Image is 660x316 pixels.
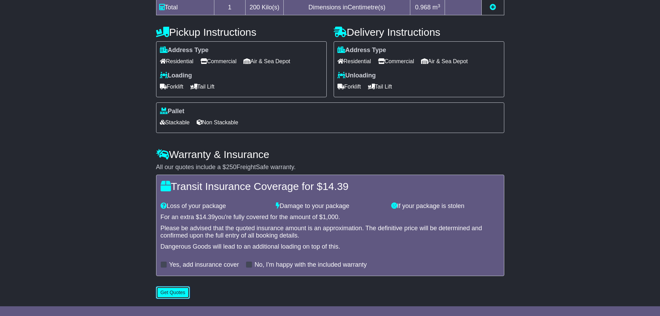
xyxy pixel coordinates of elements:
button: Get Quotes [156,286,190,299]
div: Please be advised that the quoted insurance amount is an approximation. The definitive price will... [161,225,500,240]
span: Forklift [160,81,183,92]
span: Air & Sea Depot [421,56,468,67]
h4: Warranty & Insurance [156,149,504,160]
h4: Transit Insurance Coverage for $ [161,181,500,192]
span: Stackable [160,117,190,128]
span: Tail Lift [190,81,215,92]
span: 200 [250,4,260,11]
span: Forklift [337,81,361,92]
span: Commercial [378,56,414,67]
label: Pallet [160,108,185,115]
div: All our quotes include a $ FreightSafe warranty. [156,164,504,171]
span: Residential [160,56,194,67]
label: Loading [160,72,192,80]
div: If your package is stolen [388,202,503,210]
span: Non Stackable [197,117,238,128]
span: Tail Lift [368,81,392,92]
span: Air & Sea Depot [243,56,290,67]
span: 14.39 [323,181,349,192]
span: m [432,4,440,11]
h4: Delivery Instructions [334,26,504,38]
a: Add new item [490,4,496,11]
span: 1,000 [323,214,338,221]
span: 14.39 [199,214,215,221]
div: Loss of your package [157,202,273,210]
h4: Pickup Instructions [156,26,327,38]
div: For an extra $ you're fully covered for the amount of $ . [161,214,500,221]
div: Dangerous Goods will lead to an additional loading on top of this. [161,243,500,251]
label: Address Type [160,47,209,54]
label: Address Type [337,47,386,54]
label: Unloading [337,72,376,80]
div: Damage to your package [272,202,388,210]
label: No, I'm happy with the included warranty [255,261,367,269]
span: Residential [337,56,371,67]
sup: 3 [438,3,440,8]
label: Yes, add insurance cover [169,261,239,269]
span: Commercial [200,56,237,67]
span: 250 [226,164,237,171]
span: 0.968 [415,4,431,11]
